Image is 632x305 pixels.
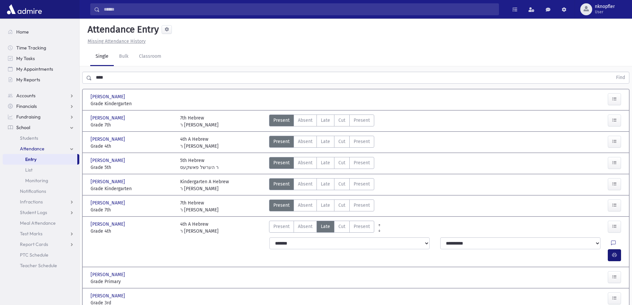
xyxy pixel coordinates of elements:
[612,72,629,83] button: Find
[91,206,174,213] span: Grade 7th
[273,159,290,166] span: Present
[298,138,313,145] span: Absent
[16,124,30,130] span: School
[16,103,37,109] span: Financials
[91,221,126,228] span: [PERSON_NAME]
[180,199,219,213] div: 7th Hebrew ר [PERSON_NAME]
[354,138,370,145] span: Present
[3,101,79,112] a: Financials
[3,239,79,250] a: Report Cards
[298,159,313,166] span: Absent
[180,136,219,150] div: 4th A Hebrew ר [PERSON_NAME]
[91,136,126,143] span: [PERSON_NAME]
[3,74,79,85] a: My Reports
[91,114,126,121] span: [PERSON_NAME]
[269,199,374,213] div: AttTypes
[16,66,53,72] span: My Appointments
[338,202,345,209] span: Cut
[85,38,146,44] a: Missing Attendance History
[3,154,77,165] a: Entry
[3,112,79,122] a: Fundraising
[91,185,174,192] span: Grade Kindergarten
[354,159,370,166] span: Present
[16,114,40,120] span: Fundraising
[3,186,79,196] a: Notifications
[91,292,126,299] span: [PERSON_NAME]
[269,157,374,171] div: AttTypes
[354,181,370,188] span: Present
[3,64,79,74] a: My Appointments
[595,9,615,15] span: User
[20,241,48,247] span: Report Cards
[180,114,219,128] div: 7th Hebrew ר [PERSON_NAME]
[3,90,79,101] a: Accounts
[100,3,499,15] input: Search
[3,122,79,133] a: School
[25,167,33,173] span: List
[20,209,47,215] span: Student Logs
[273,138,290,145] span: Present
[20,220,56,226] span: Meal Attendance
[91,278,174,285] span: Grade Primary
[338,117,345,124] span: Cut
[91,164,174,171] span: Grade 5th
[180,221,219,235] div: 4th A Hebrew ר [PERSON_NAME]
[338,138,345,145] span: Cut
[3,218,79,228] a: Meal Attendance
[269,221,374,235] div: AttTypes
[3,250,79,260] a: PTC Schedule
[16,45,46,51] span: Time Tracking
[354,223,370,230] span: Present
[88,38,146,44] u: Missing Attendance History
[85,24,159,35] h5: Attendance Entry
[298,202,313,209] span: Absent
[20,188,46,194] span: Notifications
[338,159,345,166] span: Cut
[91,157,126,164] span: [PERSON_NAME]
[3,53,79,64] a: My Tasks
[90,47,114,66] a: Single
[5,3,43,16] img: AdmirePro
[91,271,126,278] span: [PERSON_NAME]
[321,181,330,188] span: Late
[91,143,174,150] span: Grade 4th
[16,77,40,83] span: My Reports
[354,117,370,124] span: Present
[269,178,374,192] div: AttTypes
[20,135,38,141] span: Students
[273,202,290,209] span: Present
[134,47,167,66] a: Classroom
[321,138,330,145] span: Late
[321,117,330,124] span: Late
[91,100,174,107] span: Grade Kindergarten
[298,117,313,124] span: Absent
[25,156,36,162] span: Entry
[595,4,615,9] span: nknopfler
[3,207,79,218] a: Student Logs
[20,146,44,152] span: Attendance
[3,27,79,37] a: Home
[180,157,219,171] div: 5th Hebrew ר הערשל פאשקעס
[338,223,345,230] span: Cut
[354,202,370,209] span: Present
[321,223,330,230] span: Late
[16,55,35,61] span: My Tasks
[16,93,35,99] span: Accounts
[20,252,48,258] span: PTC Schedule
[298,223,313,230] span: Absent
[20,263,57,268] span: Teacher Schedule
[3,260,79,271] a: Teacher Schedule
[338,181,345,188] span: Cut
[3,133,79,143] a: Students
[91,93,126,100] span: [PERSON_NAME]
[20,231,42,237] span: Test Marks
[114,47,134,66] a: Bulk
[3,228,79,239] a: Test Marks
[20,199,43,205] span: Infractions
[269,114,374,128] div: AttTypes
[3,42,79,53] a: Time Tracking
[91,228,174,235] span: Grade 4th
[321,159,330,166] span: Late
[273,181,290,188] span: Present
[3,196,79,207] a: Infractions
